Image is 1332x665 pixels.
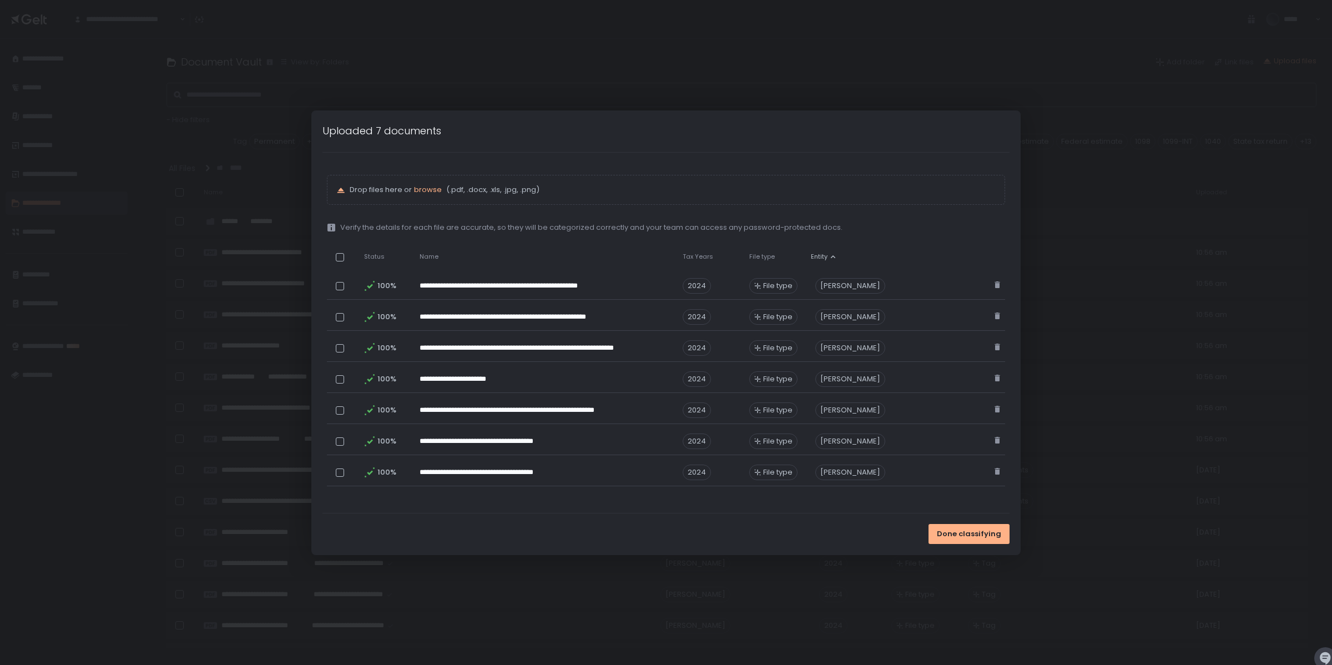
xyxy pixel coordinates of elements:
[763,343,793,353] span: File type
[763,312,793,322] span: File type
[322,123,441,138] h1: Uploaded 7 documents
[815,278,885,294] div: [PERSON_NAME]
[763,374,793,384] span: File type
[444,185,539,195] span: (.pdf, .docx, .xls, .jpg, .png)
[420,253,438,261] span: Name
[377,343,395,353] span: 100%
[683,340,711,356] span: 2024
[811,253,828,261] span: Entity
[763,405,793,415] span: File type
[815,434,885,449] div: [PERSON_NAME]
[350,185,995,195] p: Drop files here or
[683,278,711,294] span: 2024
[377,312,395,322] span: 100%
[929,524,1010,544] button: Done classifying
[683,309,711,325] span: 2024
[683,434,711,449] span: 2024
[815,340,885,356] div: [PERSON_NAME]
[815,371,885,387] div: [PERSON_NAME]
[683,465,711,480] span: 2024
[414,185,442,195] button: browse
[683,402,711,418] span: 2024
[364,253,385,261] span: Status
[815,402,885,418] div: [PERSON_NAME]
[683,371,711,387] span: 2024
[683,253,713,261] span: Tax Years
[763,281,793,291] span: File type
[815,465,885,480] div: [PERSON_NAME]
[414,184,442,195] span: browse
[377,467,395,477] span: 100%
[377,374,395,384] span: 100%
[340,223,842,233] span: Verify the details for each file are accurate, so they will be categorized correctly and your tea...
[937,529,1001,539] span: Done classifying
[749,253,775,261] span: File type
[763,436,793,446] span: File type
[815,309,885,325] div: [PERSON_NAME]
[377,281,395,291] span: 100%
[377,405,395,415] span: 100%
[763,467,793,477] span: File type
[377,436,395,446] span: 100%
